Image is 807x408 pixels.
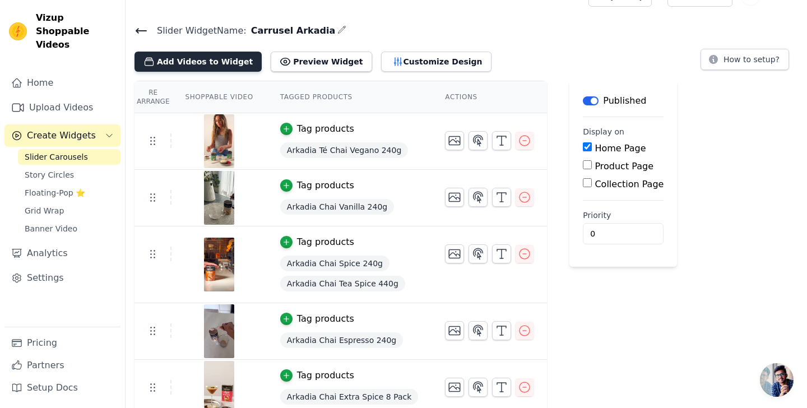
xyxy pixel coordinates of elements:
[603,94,646,108] p: Published
[18,167,120,183] a: Story Circles
[203,171,235,225] img: vizup-images-9c4d.png
[148,24,247,38] span: Slider Widget Name:
[583,126,624,137] legend: Display on
[4,242,120,265] a: Analytics
[267,81,432,113] th: Tagged Products
[4,124,120,147] button: Create Widgets
[4,267,120,289] a: Settings
[595,161,653,171] label: Product Page
[18,203,120,219] a: Grid Wrap
[25,205,64,216] span: Grid Wrap
[134,81,171,113] th: Re Arrange
[18,185,120,201] a: Floating-Pop ⭐
[445,131,464,150] button: Change Thumbnail
[337,23,346,38] div: Edit Name
[701,49,789,70] button: How to setup?
[701,57,789,67] a: How to setup?
[445,321,464,340] button: Change Thumbnail
[25,187,85,198] span: Floating-Pop ⭐
[595,179,664,189] label: Collection Page
[36,11,116,52] span: Vizup Shoppable Videos
[4,96,120,119] a: Upload Videos
[297,122,354,136] div: Tag products
[280,312,354,326] button: Tag products
[280,276,405,291] span: Arkadia Chai Tea Spice 440g
[18,221,120,237] a: Banner Video
[25,223,77,234] span: Banner Video
[4,332,120,354] a: Pricing
[280,199,394,215] span: Arkadia Chai Vanilla 240g
[4,72,120,94] a: Home
[445,378,464,397] button: Change Thumbnail
[280,389,419,405] span: Arkadia Chai Extra Spice 8 Pack
[381,52,491,72] button: Customize Design
[297,235,354,249] div: Tag products
[134,52,262,72] button: Add Videos to Widget
[27,129,96,142] span: Create Widgets
[280,142,408,158] span: Arkadia Té Chai Vegano 240g
[9,22,27,40] img: Vizup
[171,81,266,113] th: Shoppable Video
[4,354,120,377] a: Partners
[280,235,354,249] button: Tag products
[4,377,120,399] a: Setup Docs
[18,149,120,165] a: Slider Carousels
[280,332,403,348] span: Arkadia Chai Espresso 240g
[297,179,354,192] div: Tag products
[203,238,235,291] img: vizup-images-6e57.png
[271,52,372,72] button: Preview Widget
[247,24,336,38] span: Carrusel Arkadia
[25,169,74,180] span: Story Circles
[280,256,389,271] span: Arkadia Chai Spice 240g
[280,122,354,136] button: Tag products
[445,188,464,207] button: Change Thumbnail
[432,81,547,113] th: Actions
[203,304,235,358] img: vizup-images-9a8e.png
[297,312,354,326] div: Tag products
[297,369,354,382] div: Tag products
[583,210,664,221] label: Priority
[280,369,354,382] button: Tag products
[760,363,794,397] a: Chat abierto
[25,151,88,163] span: Slider Carousels
[280,179,354,192] button: Tag products
[203,114,235,168] img: vizup-images-c054.png
[445,244,464,263] button: Change Thumbnail
[595,143,646,154] label: Home Page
